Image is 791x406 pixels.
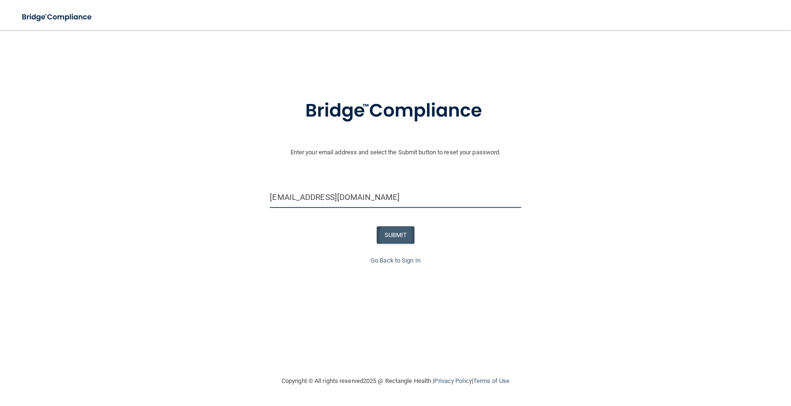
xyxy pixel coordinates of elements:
[270,187,521,208] input: Email
[377,226,415,244] button: SUBMIT
[371,257,420,264] a: Go Back to Sign In
[224,366,567,396] div: Copyright © All rights reserved 2025 @ Rectangle Health | |
[434,377,471,384] a: Privacy Policy
[14,8,101,27] img: bridge_compliance_login_screen.278c3ca4.svg
[473,377,509,384] a: Terms of Use
[286,87,505,135] img: bridge_compliance_login_screen.278c3ca4.svg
